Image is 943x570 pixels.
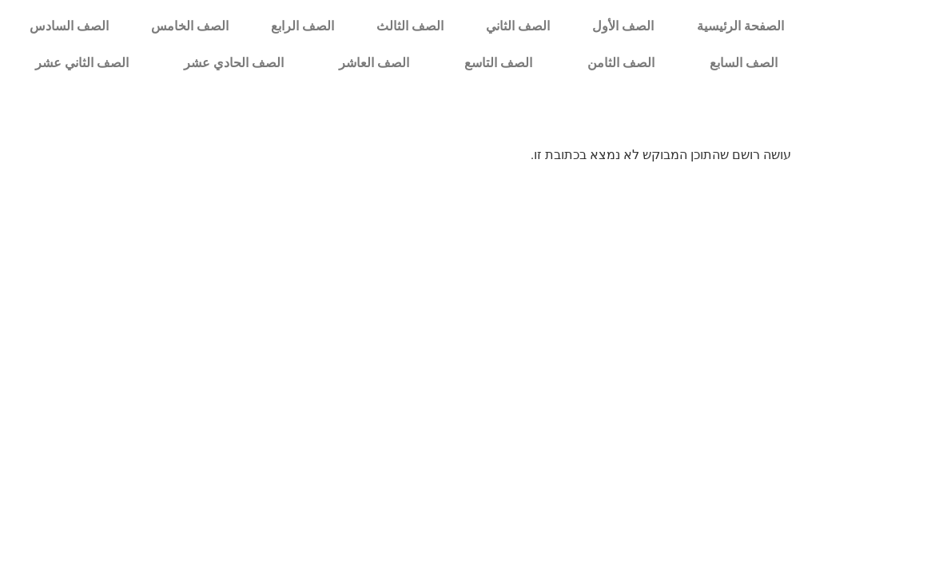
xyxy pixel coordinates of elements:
[682,45,805,82] a: الصف السابع
[249,8,355,45] a: الصف الرابع
[559,45,682,82] a: الصف الثامن
[8,8,129,45] a: الصف السادس
[312,45,437,82] a: الصف العاشر
[157,45,312,82] a: الصف الحادي عشر
[355,8,464,45] a: الصف الثالث
[437,45,560,82] a: الصف التاسع
[129,8,249,45] a: الصف الخامس
[571,8,675,45] a: الصف الأول
[152,145,791,165] p: עושה רושם שהתוכן המבוקש לא נמצא בכתובת זו.
[465,8,571,45] a: الصف الثاني
[8,45,157,82] a: الصف الثاني عشر
[675,8,805,45] a: الصفحة الرئيسية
